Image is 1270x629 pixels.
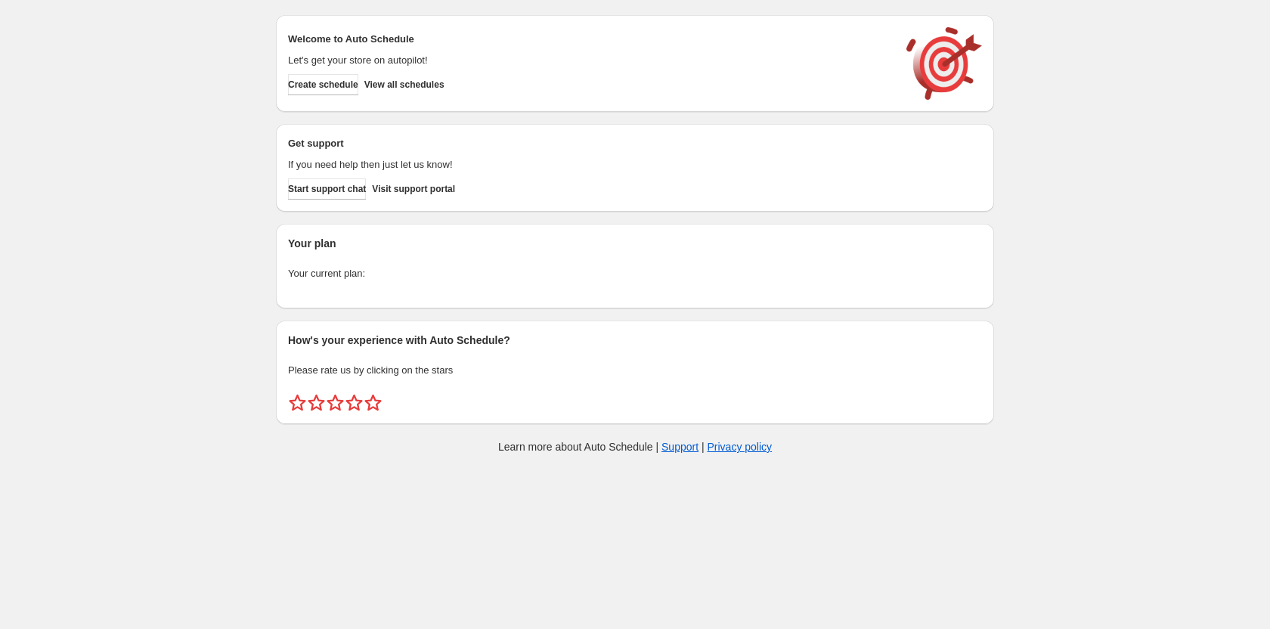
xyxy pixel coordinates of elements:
[661,441,698,453] a: Support
[364,79,444,91] span: View all schedules
[288,74,358,95] button: Create schedule
[708,441,773,453] a: Privacy policy
[288,178,366,200] a: Start support chat
[364,74,444,95] button: View all schedules
[288,333,982,348] h2: How's your experience with Auto Schedule?
[288,236,982,251] h2: Your plan
[372,178,455,200] a: Visit support portal
[288,266,982,281] p: Your current plan:
[288,363,982,378] p: Please rate us by clicking on the stars
[288,183,366,195] span: Start support chat
[288,32,891,47] h2: Welcome to Auto Schedule
[372,183,455,195] span: Visit support portal
[498,439,772,454] p: Learn more about Auto Schedule | |
[288,136,891,151] h2: Get support
[288,53,891,68] p: Let's get your store on autopilot!
[288,79,358,91] span: Create schedule
[288,157,891,172] p: If you need help then just let us know!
